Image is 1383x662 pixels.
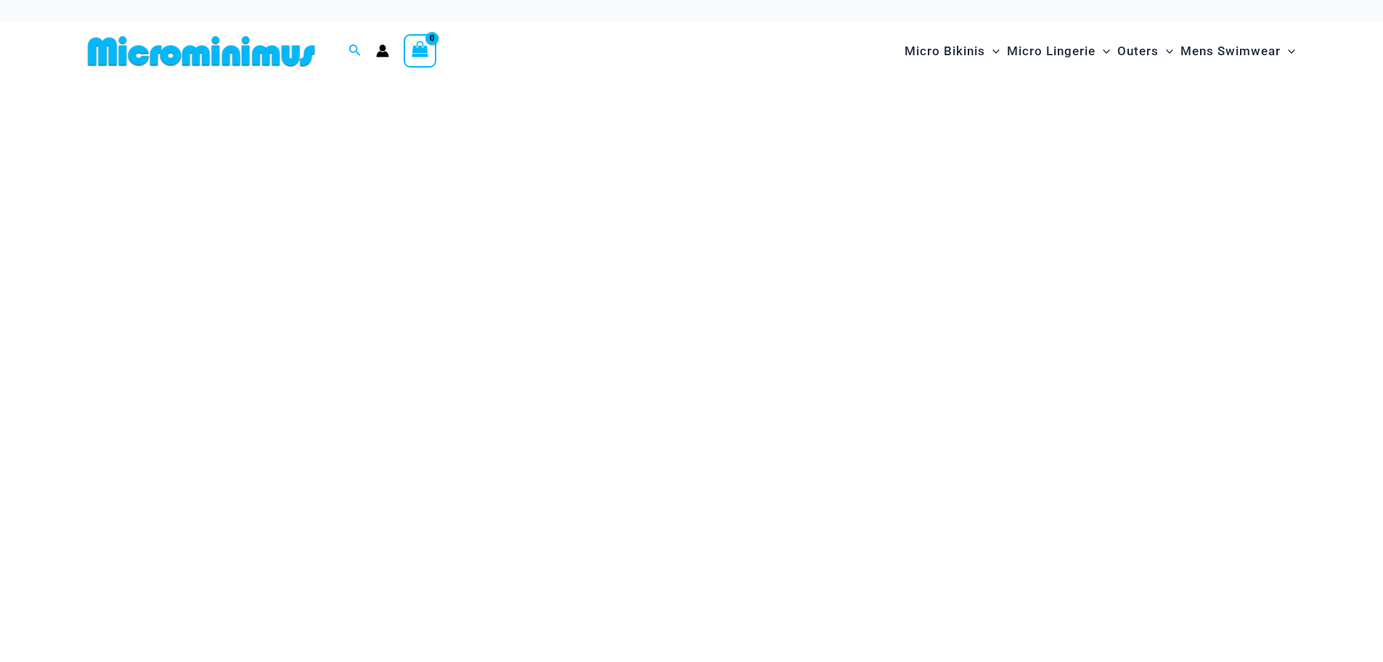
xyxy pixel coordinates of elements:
nav: Site Navigation [899,27,1302,76]
a: Micro LingerieMenu ToggleMenu Toggle [1003,29,1114,73]
span: Menu Toggle [1159,33,1173,70]
a: Account icon link [376,44,389,57]
a: OutersMenu ToggleMenu Toggle [1114,29,1177,73]
span: Menu Toggle [1096,33,1110,70]
span: Micro Bikinis [905,33,985,70]
span: Micro Lingerie [1007,33,1096,70]
a: Search icon link [348,42,362,60]
a: Mens SwimwearMenu ToggleMenu Toggle [1177,29,1299,73]
span: Menu Toggle [985,33,1000,70]
a: View Shopping Cart, empty [404,34,437,68]
img: MM SHOP LOGO FLAT [82,35,321,68]
a: Micro BikinisMenu ToggleMenu Toggle [901,29,1003,73]
span: Menu Toggle [1281,33,1295,70]
span: Outers [1117,33,1159,70]
span: Mens Swimwear [1180,33,1281,70]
